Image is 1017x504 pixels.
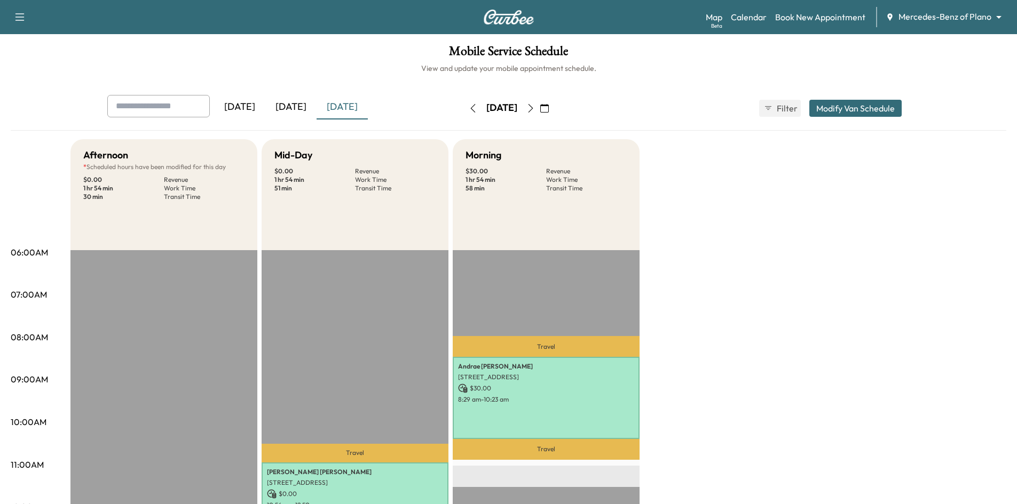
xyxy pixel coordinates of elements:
[214,95,265,119] div: [DATE]
[777,102,796,115] span: Filter
[274,184,355,193] p: 51 min
[809,100,902,117] button: Modify Van Schedule
[466,184,546,193] p: 58 min
[759,100,801,117] button: Filter
[466,167,546,175] p: $ 30.00
[466,175,546,184] p: 1 hr 54 min
[83,193,164,201] p: 30 min
[83,184,164,193] p: 1 hr 54 min
[898,11,991,23] span: Mercedes-Benz of Plano
[466,148,501,163] h5: Morning
[486,101,517,115] div: [DATE]
[267,478,443,487] p: [STREET_ADDRESS]
[775,11,865,23] a: Book New Appointment
[453,336,640,357] p: Travel
[11,373,48,386] p: 09:00AM
[267,468,443,476] p: [PERSON_NAME] [PERSON_NAME]
[458,395,634,404] p: 8:29 am - 10:23 am
[731,11,767,23] a: Calendar
[11,246,48,259] p: 06:00AM
[274,175,355,184] p: 1 hr 54 min
[164,184,245,193] p: Work Time
[164,193,245,201] p: Transit Time
[262,444,448,462] p: Travel
[546,167,627,175] p: Revenue
[458,383,634,393] p: $ 30.00
[11,45,1006,63] h1: Mobile Service Schedule
[711,22,722,30] div: Beta
[267,489,443,499] p: $ 0.00
[355,167,436,175] p: Revenue
[265,95,317,119] div: [DATE]
[546,184,627,193] p: Transit Time
[11,415,46,428] p: 10:00AM
[458,362,634,371] p: Andrae [PERSON_NAME]
[355,175,436,184] p: Work Time
[83,148,128,163] h5: Afternoon
[453,439,640,460] p: Travel
[355,184,436,193] p: Transit Time
[164,175,245,184] p: Revenue
[11,288,47,301] p: 07:00AM
[83,163,245,171] p: Scheduled hours have been modified for this day
[11,63,1006,74] h6: View and update your mobile appointment schedule.
[317,95,368,119] div: [DATE]
[274,167,355,175] p: $ 0.00
[274,148,312,163] h5: Mid-Day
[11,458,44,471] p: 11:00AM
[706,11,722,23] a: MapBeta
[483,10,534,25] img: Curbee Logo
[11,331,48,343] p: 08:00AM
[83,175,164,184] p: $ 0.00
[546,175,627,184] p: Work Time
[458,373,634,381] p: [STREET_ADDRESS]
